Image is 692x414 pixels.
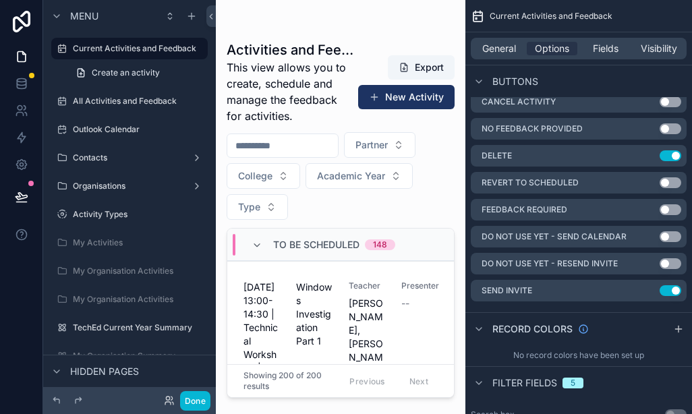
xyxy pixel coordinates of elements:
label: All Activities and Feedback [73,96,205,107]
label: No Feedback Provided [482,123,583,134]
label: My Organisation Activities [73,266,205,276]
label: Do not use yet - Resend Invite [482,258,618,269]
label: Feedback Required [482,204,567,215]
span: Hidden pages [70,365,139,378]
label: Activity Types [73,209,205,220]
span: Showing 200 of 200 results [243,370,329,392]
a: My Organisation Activities [51,260,208,282]
div: No record colors have been set up [465,345,692,366]
label: My Organisation Activities [73,294,205,305]
label: Cancel Activity [482,96,556,107]
label: Current Activities and Feedback [73,43,200,54]
span: General [482,42,516,55]
label: TechEd Current Year Summary [73,322,205,333]
label: My Activities [73,237,205,248]
span: Filter fields [492,376,557,390]
label: Delete [482,150,512,161]
a: My Activities [51,232,208,254]
button: Done [180,391,210,411]
a: Create an activity [67,62,208,84]
a: Contacts [51,147,208,169]
label: Organisations [73,181,186,191]
label: Revert to Scheduled [482,177,579,188]
label: Outlook Calendar [73,124,205,135]
span: Fields [593,42,618,55]
label: Do not use yet - Send Calendar [482,231,627,242]
label: My Organisation Summary [73,351,205,361]
label: Contacts [73,152,186,163]
span: Create an activity [92,67,160,78]
a: My Organisation Activities [51,289,208,310]
span: To Be Scheduled [273,238,359,252]
span: Current Activities and Feedback [490,11,612,22]
label: Send Invite [482,285,532,296]
a: My Organisation Summary [51,345,208,367]
a: TechEd Current Year Summary [51,317,208,338]
span: Visibility [641,42,677,55]
span: Options [535,42,569,55]
a: Outlook Calendar [51,119,208,140]
a: Organisations [51,175,208,197]
div: 148 [373,239,387,250]
span: Record colors [492,322,573,336]
a: Activity Types [51,204,208,225]
a: All Activities and Feedback [51,90,208,112]
a: Current Activities and Feedback [51,38,208,59]
span: Buttons [492,75,538,88]
div: 5 [571,378,575,388]
span: Menu [70,9,98,23]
